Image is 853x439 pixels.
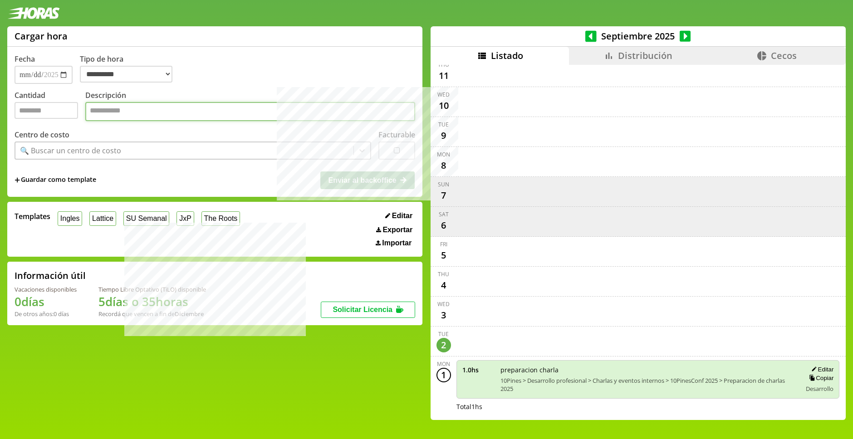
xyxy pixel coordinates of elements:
[98,310,206,318] div: Recordá que vencen a fin de
[321,302,415,318] button: Solicitar Licencia
[378,130,415,140] label: Facturable
[431,65,846,419] div: scrollable content
[437,360,450,368] div: Mon
[15,310,77,318] div: De otros años: 0 días
[373,225,415,234] button: Exportar
[440,240,447,248] div: Fri
[436,68,451,83] div: 11
[500,376,796,393] span: 10Pines > Desarrollo profesional > Charlas y eventos internos > 10PinesConf 2025 > Preparacion de...
[15,102,78,119] input: Cantidad
[438,180,449,188] div: Sun
[436,98,451,113] div: 10
[436,368,451,382] div: 1
[15,90,85,123] label: Cantidad
[175,310,204,318] b: Diciembre
[15,54,35,64] label: Fecha
[436,338,451,352] div: 2
[436,128,451,143] div: 9
[58,211,82,225] button: Ingles
[438,270,449,278] div: Thu
[437,91,450,98] div: Wed
[809,366,833,373] button: Editar
[438,121,449,128] div: Tue
[80,66,172,83] select: Tipo de hora
[333,306,392,313] span: Solicitar Licencia
[806,385,833,393] span: Desarrollo
[392,212,412,220] span: Editar
[15,130,69,140] label: Centro de costo
[98,293,206,310] h1: 5 días o 35 horas
[20,146,121,156] div: 🔍 Buscar un centro de costo
[436,218,451,233] div: 6
[89,211,116,225] button: Lattice
[771,49,797,62] span: Cecos
[98,285,206,293] div: Tiempo Libre Optativo (TiLO) disponible
[436,158,451,173] div: 8
[437,300,450,308] div: Wed
[438,330,449,338] div: Tue
[618,49,672,62] span: Distribución
[382,239,412,247] span: Importar
[438,61,449,68] div: Thu
[436,278,451,293] div: 4
[123,211,169,225] button: SU Semanal
[491,49,523,62] span: Listado
[15,269,86,282] h2: Información útil
[439,210,449,218] div: Sat
[462,366,494,374] span: 1.0 hs
[806,374,833,382] button: Copiar
[15,175,96,185] span: +Guardar como template
[382,211,415,220] button: Editar
[85,90,415,123] label: Descripción
[201,211,240,225] button: The Roots
[500,366,796,374] span: preparacion charla
[176,211,194,225] button: JxP
[15,211,50,221] span: Templates
[85,102,415,121] textarea: Descripción
[15,293,77,310] h1: 0 días
[15,285,77,293] div: Vacaciones disponibles
[15,30,68,42] h1: Cargar hora
[456,402,840,411] div: Total 1 hs
[437,151,450,158] div: Mon
[436,188,451,203] div: 7
[597,30,680,42] span: Septiembre 2025
[382,226,412,234] span: Exportar
[7,7,60,19] img: logotipo
[80,54,180,84] label: Tipo de hora
[15,175,20,185] span: +
[436,248,451,263] div: 5
[436,308,451,322] div: 3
